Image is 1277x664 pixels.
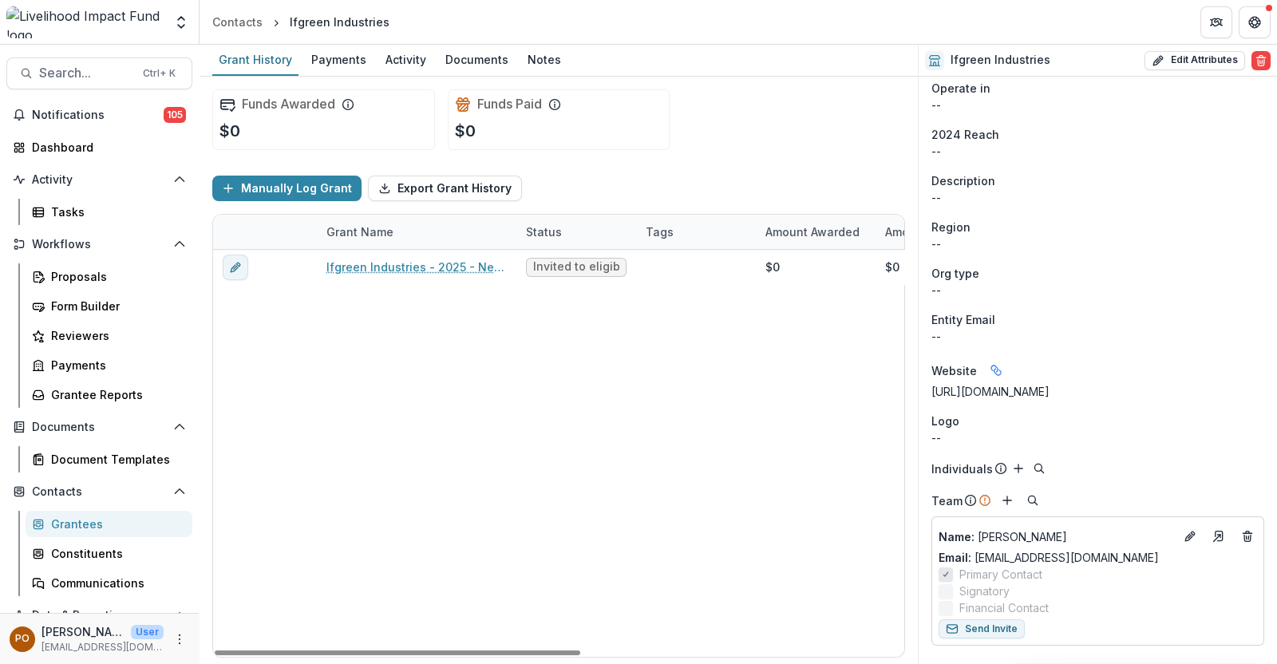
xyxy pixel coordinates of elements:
a: Go to contact [1206,524,1232,549]
span: 2024 Reach [931,126,999,143]
p: [EMAIL_ADDRESS][DOMAIN_NAME] [42,640,164,654]
button: Notifications105 [6,102,192,128]
a: Grantees [26,511,192,537]
h2: Funds Paid [477,97,542,112]
div: Proposals [51,268,180,285]
p: -- [931,97,1264,113]
div: Documents [439,48,515,71]
nav: breadcrumb [206,10,396,34]
p: -- [931,189,1264,206]
div: Constituents [51,545,180,562]
p: [PERSON_NAME] [42,623,125,640]
span: Description [931,172,995,189]
button: Open Documents [6,414,192,440]
div: Amount Paid [876,215,995,249]
div: $0 [765,259,780,275]
div: Activity [379,48,433,71]
div: Tasks [51,204,180,220]
button: Open Workflows [6,231,192,257]
span: Email: [939,551,971,564]
div: Grant Name [317,223,403,240]
a: Activity [379,45,433,76]
span: Financial Contact [959,599,1049,616]
button: Open Activity [6,167,192,192]
span: Contacts [32,485,167,499]
span: Search... [39,65,133,81]
button: Search... [6,57,192,89]
p: $0 [455,119,476,143]
button: Partners [1200,6,1232,38]
span: Name : [939,530,975,543]
button: Export Grant History [368,176,522,201]
button: Add [998,491,1017,510]
a: Document Templates [26,446,192,472]
a: Documents [439,45,515,76]
p: -- [931,235,1264,252]
span: Primary Contact [959,566,1042,583]
div: Contacts [212,14,263,30]
a: Ifgreen Industries - 2025 - New Lead [326,259,507,275]
a: Reviewers [26,322,192,349]
span: Data & Reporting [32,609,167,622]
button: Send Invite [939,619,1025,638]
h2: Ifgreen Industries [951,53,1050,67]
div: Grantees [51,516,180,532]
button: Search [1030,459,1049,478]
button: Open Data & Reporting [6,603,192,628]
div: Grantee Reports [51,386,180,403]
button: edit [223,255,248,280]
div: Form Builder [51,298,180,314]
span: Signatory [959,583,1010,599]
a: Contacts [206,10,269,34]
div: Tags [636,215,756,249]
a: Notes [521,45,567,76]
span: Documents [32,421,167,434]
span: Activity [32,173,167,187]
span: Org type [931,265,979,282]
button: Open Contacts [6,479,192,504]
a: Constituents [26,540,192,567]
div: Grant History [212,48,298,71]
a: Grant History [212,45,298,76]
a: Grantee Reports [26,381,192,408]
a: Tasks [26,199,192,225]
div: Status [516,223,571,240]
div: Ctrl + K [140,65,179,82]
div: Reviewers [51,327,180,344]
div: Peige Omondi [15,634,30,644]
span: Workflows [32,238,167,251]
div: Status [516,215,636,249]
p: -- [931,429,1264,446]
div: $0 [885,259,899,275]
button: Edit Attributes [1145,51,1245,70]
span: Logo [931,413,959,429]
span: Invited to eligibility quiz [533,260,619,274]
button: Get Help [1239,6,1271,38]
div: Dashboard [32,139,180,156]
p: Team [931,492,963,509]
div: Grant Name [317,215,516,249]
a: Payments [305,45,373,76]
span: Website [931,362,977,379]
a: Dashboard [6,134,192,160]
a: Form Builder [26,293,192,319]
span: 105 [164,107,186,123]
div: Amount Awarded [756,215,876,249]
button: More [170,630,189,649]
div: Communications [51,575,180,591]
div: Payments [51,357,180,373]
button: Manually Log Grant [212,176,362,201]
h2: Funds Awarded [242,97,335,112]
a: Communications [26,570,192,596]
a: Payments [26,352,192,378]
p: -- [931,143,1264,160]
button: Edit [1180,527,1200,546]
div: Amount Awarded [756,223,869,240]
a: Name: [PERSON_NAME] [939,528,1174,545]
div: Tags [636,223,683,240]
p: -- [931,282,1264,298]
img: Livelihood Impact Fund logo [6,6,164,38]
